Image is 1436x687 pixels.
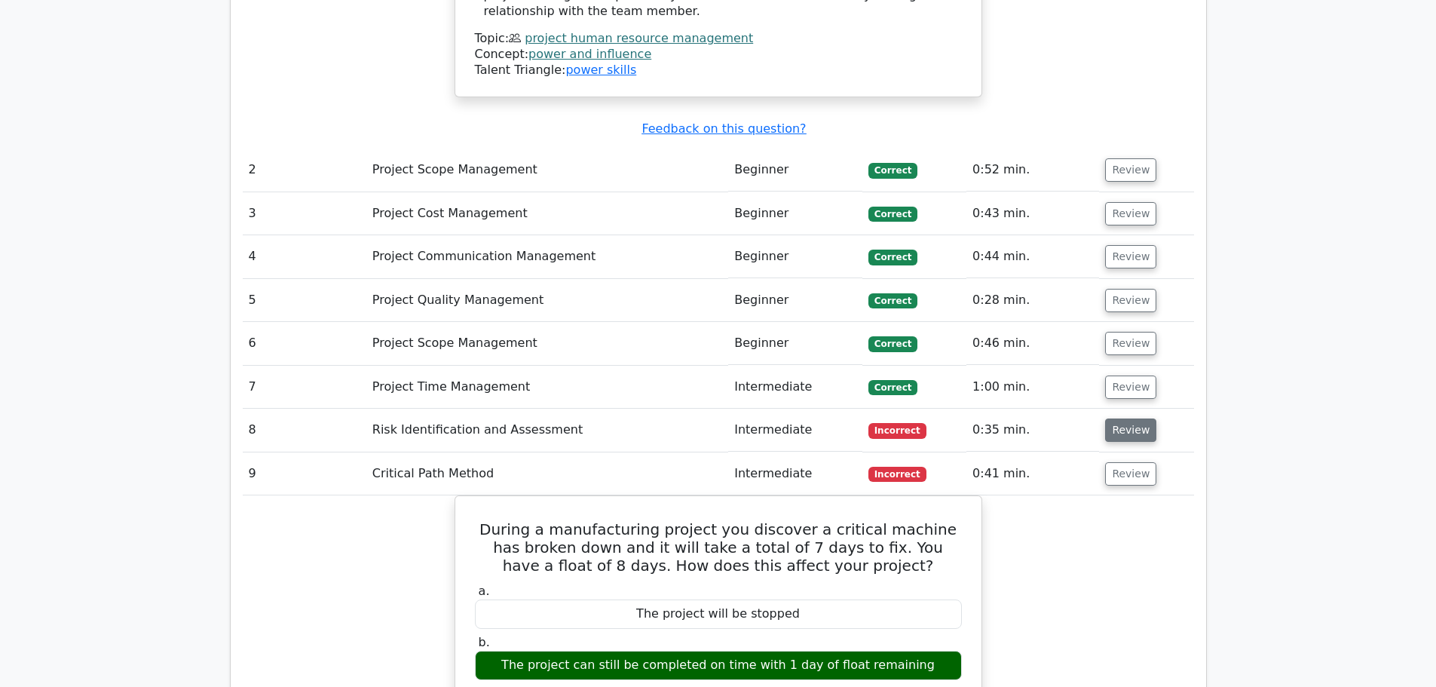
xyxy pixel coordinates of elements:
td: 0:46 min. [966,322,1099,365]
div: The project can still be completed on time with 1 day of float remaining [475,651,962,680]
td: 9 [243,452,366,495]
div: Topic: [475,31,962,47]
button: Review [1105,332,1156,355]
td: Project Communication Management [366,235,728,278]
button: Review [1105,202,1156,225]
div: Talent Triangle: [475,31,962,78]
td: 3 [243,192,366,235]
span: Correct [868,163,917,178]
button: Review [1105,462,1156,486]
td: Beginner [728,192,862,235]
span: Correct [868,380,917,395]
button: Review [1105,419,1156,442]
td: 1:00 min. [966,366,1099,409]
button: Review [1105,245,1156,268]
td: 0:35 min. [966,409,1099,452]
td: Project Cost Management [366,192,728,235]
span: Correct [868,293,917,308]
td: Risk Identification and Assessment [366,409,728,452]
td: 8 [243,409,366,452]
td: 5 [243,279,366,322]
span: Correct [868,207,917,222]
td: 6 [243,322,366,365]
a: power and influence [528,47,651,61]
div: Concept: [475,47,962,63]
td: Intermediate [728,366,862,409]
td: 0:52 min. [966,149,1099,192]
div: The project will be stopped [475,600,962,629]
td: 4 [243,235,366,278]
td: Intermediate [728,409,862,452]
td: 2 [243,149,366,192]
td: Critical Path Method [366,452,728,495]
td: Project Scope Management [366,149,728,192]
td: Project Scope Management [366,322,728,365]
button: Review [1105,158,1156,182]
span: Correct [868,250,917,265]
h5: During a manufacturing project you discover a critical machine has broken down and it will take a... [473,520,963,575]
td: 0:44 min. [966,235,1099,278]
a: Feedback on this question? [641,121,806,136]
td: Intermediate [728,452,862,495]
span: Correct [868,336,917,351]
td: Beginner [728,279,862,322]
a: project human resource management [525,31,753,45]
span: Incorrect [868,467,926,482]
td: 0:41 min. [966,452,1099,495]
a: power skills [565,63,636,77]
td: 7 [243,366,366,409]
button: Review [1105,376,1156,399]
span: a. [479,584,490,598]
td: Beginner [728,322,862,365]
td: Project Quality Management [366,279,728,322]
td: 0:28 min. [966,279,1099,322]
span: b. [479,635,490,649]
button: Review [1105,289,1156,312]
td: Project Time Management [366,366,728,409]
span: Incorrect [868,423,926,438]
td: Beginner [728,235,862,278]
td: Beginner [728,149,862,192]
td: 0:43 min. [966,192,1099,235]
